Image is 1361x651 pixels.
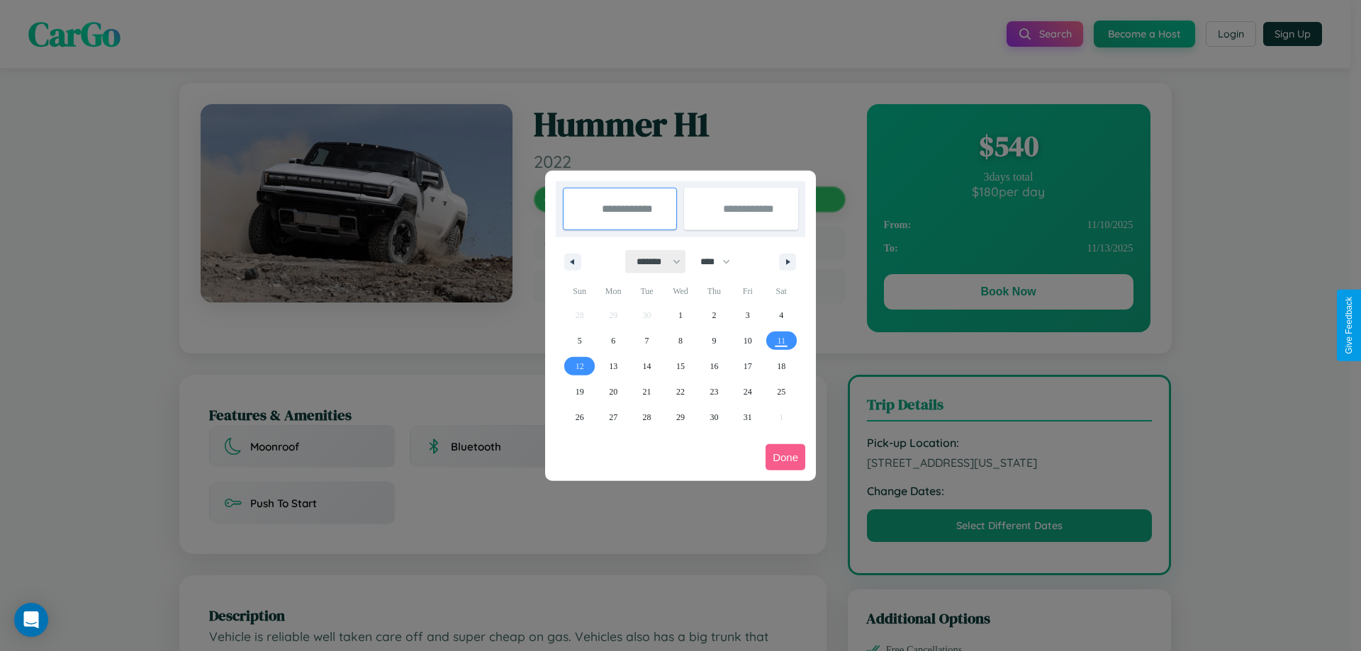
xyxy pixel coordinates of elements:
span: 4 [779,302,783,328]
span: 2 [712,302,716,328]
span: 7 [645,328,649,353]
span: 3 [746,302,750,328]
span: 22 [676,379,685,404]
button: 24 [731,379,764,404]
span: Mon [596,280,629,302]
span: 31 [744,404,752,430]
span: 5 [578,328,582,353]
div: Give Feedback [1344,297,1354,354]
button: 7 [630,328,663,353]
span: 24 [744,379,752,404]
span: Wed [663,280,697,302]
button: 13 [596,353,629,379]
button: 10 [731,328,764,353]
button: 20 [596,379,629,404]
button: 4 [765,302,798,328]
span: 13 [609,353,617,379]
button: 29 [663,404,697,430]
span: Fri [731,280,764,302]
span: Sat [765,280,798,302]
span: 16 [710,353,718,379]
span: 10 [744,328,752,353]
button: 1 [663,302,697,328]
button: 25 [765,379,798,404]
button: 17 [731,353,764,379]
span: 9 [712,328,716,353]
span: 25 [777,379,785,404]
button: Done [766,444,805,470]
span: Sun [563,280,596,302]
button: 11 [765,328,798,353]
button: 12 [563,353,596,379]
button: 19 [563,379,596,404]
button: 22 [663,379,697,404]
button: 6 [596,328,629,353]
span: 23 [710,379,718,404]
button: 14 [630,353,663,379]
button: 31 [731,404,764,430]
button: 23 [698,379,731,404]
div: Open Intercom Messenger [14,603,48,637]
button: 28 [630,404,663,430]
span: 28 [643,404,651,430]
button: 18 [765,353,798,379]
span: 11 [777,328,785,353]
button: 2 [698,302,731,328]
button: 26 [563,404,596,430]
span: 12 [576,353,584,379]
span: 1 [678,302,683,328]
span: 29 [676,404,685,430]
span: 8 [678,328,683,353]
span: 20 [609,379,617,404]
span: Tue [630,280,663,302]
span: 18 [777,353,785,379]
button: 21 [630,379,663,404]
button: 15 [663,353,697,379]
span: 26 [576,404,584,430]
span: Thu [698,280,731,302]
button: 9 [698,328,731,353]
span: 21 [643,379,651,404]
span: 6 [611,328,615,353]
span: 19 [576,379,584,404]
span: 27 [609,404,617,430]
span: 14 [643,353,651,379]
span: 30 [710,404,718,430]
button: 5 [563,328,596,353]
span: 17 [744,353,752,379]
button: 16 [698,353,731,379]
button: 27 [596,404,629,430]
button: 30 [698,404,731,430]
button: 3 [731,302,764,328]
button: 8 [663,328,697,353]
span: 15 [676,353,685,379]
